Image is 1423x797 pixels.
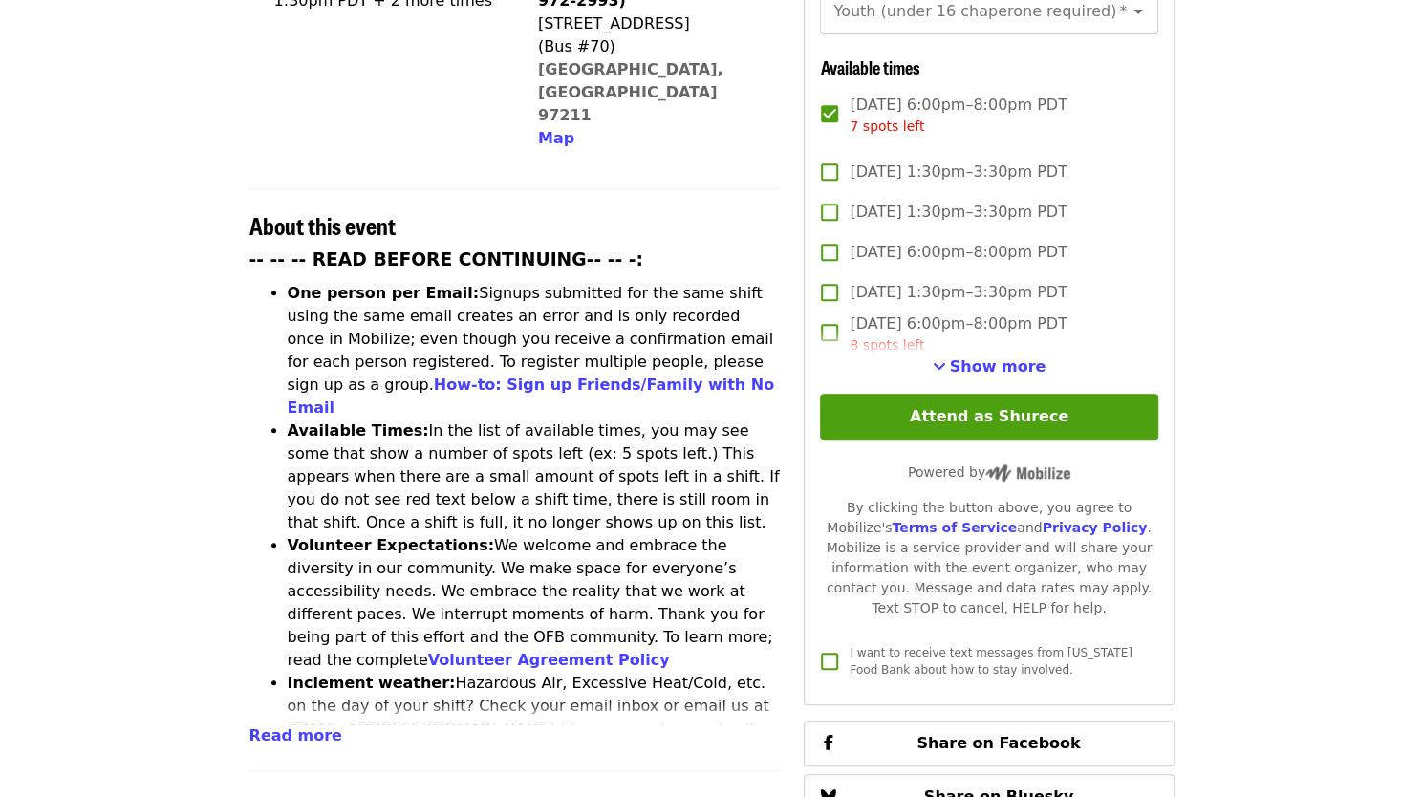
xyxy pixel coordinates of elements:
span: [DATE] 1:30pm–3:30pm PDT [850,201,1067,224]
span: 8 spots left [850,337,924,353]
a: Terms of Service [892,520,1017,535]
span: [DATE] 6:00pm–8:00pm PDT [850,94,1067,137]
strong: Volunteer Expectations: [288,536,495,554]
button: See more timeslots [933,355,1046,378]
div: By clicking the button above, you agree to Mobilize's and . Mobilize is a service provider and wi... [820,498,1157,618]
li: We welcome and embrace the diversity in our community. We make space for everyone’s accessibility... [288,534,782,672]
img: Powered by Mobilize [985,464,1070,482]
strong: Available Times: [288,421,429,440]
span: Show more [950,357,1046,376]
a: Volunteer Agreement Policy [428,651,670,669]
span: I want to receive text messages from [US_STATE] Food Bank about how to stay involved. [850,646,1132,677]
button: Share on Facebook [804,721,1174,766]
span: Read more [249,726,342,744]
span: Available times [820,54,919,79]
span: [DATE] 6:00pm–8:00pm PDT [850,241,1067,264]
strong: Inclement weather: [288,674,456,692]
strong: One person per Email: [288,284,480,302]
li: Hazardous Air, Excessive Heat/Cold, etc. on the day of your shift? Check your email inbox or emai... [288,672,782,786]
li: In the list of available times, you may see some that show a number of spots left (ex: 5 spots le... [288,420,782,534]
button: Map [538,127,574,150]
span: [DATE] 1:30pm–3:30pm PDT [850,281,1067,304]
button: Attend as Shurece [820,394,1157,440]
span: Map [538,129,574,147]
a: Privacy Policy [1042,520,1147,535]
li: Signups submitted for the same shift using the same email creates an error and is only recorded o... [288,282,782,420]
span: Share on Facebook [916,734,1080,752]
span: [DATE] 1:30pm–3:30pm PDT [850,161,1067,183]
strong: -- -- -- READ BEFORE CONTINUING-- -- -: [249,249,643,269]
a: How-to: Sign up Friends/Family with No Email [288,376,775,417]
div: [STREET_ADDRESS] [538,12,765,35]
button: Read more [249,724,342,747]
span: 7 spots left [850,118,924,134]
span: Powered by [908,464,1070,480]
div: (Bus #70) [538,35,765,58]
span: [DATE] 6:00pm–8:00pm PDT [850,312,1067,355]
a: [GEOGRAPHIC_DATA], [GEOGRAPHIC_DATA] 97211 [538,60,723,124]
span: About this event [249,208,396,242]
